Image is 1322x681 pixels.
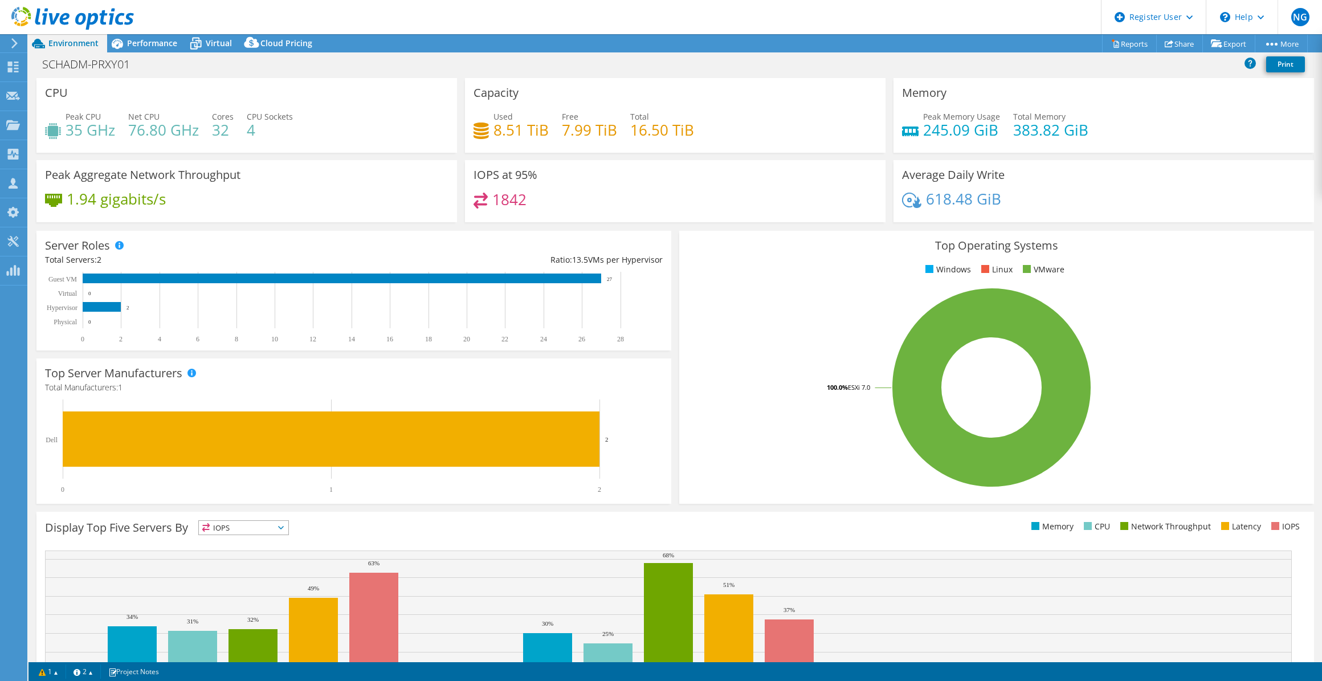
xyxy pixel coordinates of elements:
h3: IOPS at 95% [474,169,537,181]
h4: 76.80 GHz [128,124,199,136]
text: 24 [540,335,547,343]
span: Total Memory [1013,111,1066,122]
text: 51% [723,581,735,588]
h3: Average Daily Write [902,169,1005,181]
text: 63% [368,560,380,566]
text: 8 [235,335,238,343]
span: CPU Sockets [247,111,293,122]
span: Cloud Pricing [260,38,312,48]
text: 30% [542,620,553,627]
h4: 16.50 TiB [630,124,694,136]
span: Environment [48,38,99,48]
span: 1 [118,382,123,393]
text: 49% [308,585,319,592]
h4: 32 [212,124,234,136]
text: 28 [617,335,624,343]
svg: \n [1220,12,1230,22]
a: Project Notes [100,664,167,679]
text: 12 [309,335,316,343]
text: 4 [158,335,161,343]
h4: 1.94 gigabits/s [67,193,166,205]
span: 13.5 [572,254,588,265]
text: 1 [329,486,333,494]
span: Peak CPU [66,111,101,122]
h3: Memory [902,87,946,99]
text: 0 [88,319,91,325]
text: 32% [247,616,259,623]
span: Total [630,111,649,122]
text: Virtual [58,289,77,297]
text: 14 [348,335,355,343]
text: 0 [81,335,84,343]
tspan: 100.0% [827,383,848,392]
text: 31% [187,618,198,625]
text: 27 [607,276,613,282]
h3: Capacity [474,87,519,99]
text: Dell [46,436,58,444]
text: Hypervisor [47,304,77,312]
div: Ratio: VMs per Hypervisor [354,254,663,266]
span: Net CPU [128,111,160,122]
text: 2 [127,305,129,311]
li: IOPS [1268,520,1300,533]
li: Windows [923,263,971,276]
span: Free [562,111,578,122]
a: Share [1156,35,1203,52]
text: Guest VM [48,275,77,283]
text: 0 [61,486,64,494]
span: Performance [127,38,177,48]
a: 1 [31,664,66,679]
tspan: ESXi 7.0 [848,383,870,392]
div: Total Servers: [45,254,354,266]
li: VMware [1020,263,1064,276]
h4: 8.51 TiB [493,124,549,136]
h4: 4 [247,124,293,136]
h4: 7.99 TiB [562,124,617,136]
h4: 1842 [492,193,527,206]
text: 2 [598,486,601,494]
h3: CPU [45,87,68,99]
a: Print [1266,56,1305,72]
h3: Top Operating Systems [688,239,1305,252]
li: Memory [1029,520,1074,533]
text: 18 [425,335,432,343]
li: Network Throughput [1117,520,1211,533]
text: 16 [386,335,393,343]
text: Physical [54,318,77,326]
li: Latency [1218,520,1261,533]
text: 37% [784,606,795,613]
text: 25% [602,630,614,637]
h3: Server Roles [45,239,110,252]
h3: Peak Aggregate Network Throughput [45,169,240,181]
span: Used [493,111,513,122]
span: Virtual [206,38,232,48]
li: Linux [978,263,1013,276]
text: 2 [119,335,123,343]
h4: Total Manufacturers: [45,381,663,394]
span: IOPS [199,521,288,535]
h1: SCHADM-PRXY01 [37,58,148,71]
text: 68% [663,552,674,558]
a: More [1255,35,1308,52]
h4: 383.82 GiB [1013,124,1088,136]
h4: 245.09 GiB [923,124,1000,136]
a: Export [1202,35,1255,52]
text: 10 [271,335,278,343]
span: Peak Memory Usage [923,111,1000,122]
h3: Top Server Manufacturers [45,367,182,380]
text: 22 [501,335,508,343]
span: NG [1291,8,1309,26]
h4: 618.48 GiB [926,193,1001,205]
h4: 35 GHz [66,124,115,136]
a: 2 [66,664,101,679]
a: Reports [1102,35,1157,52]
span: 2 [97,254,101,265]
text: 0 [88,291,91,296]
text: 26 [578,335,585,343]
text: 6 [196,335,199,343]
span: Cores [212,111,234,122]
text: 2 [605,436,609,443]
li: CPU [1081,520,1110,533]
text: 34% [127,613,138,620]
text: 20 [463,335,470,343]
